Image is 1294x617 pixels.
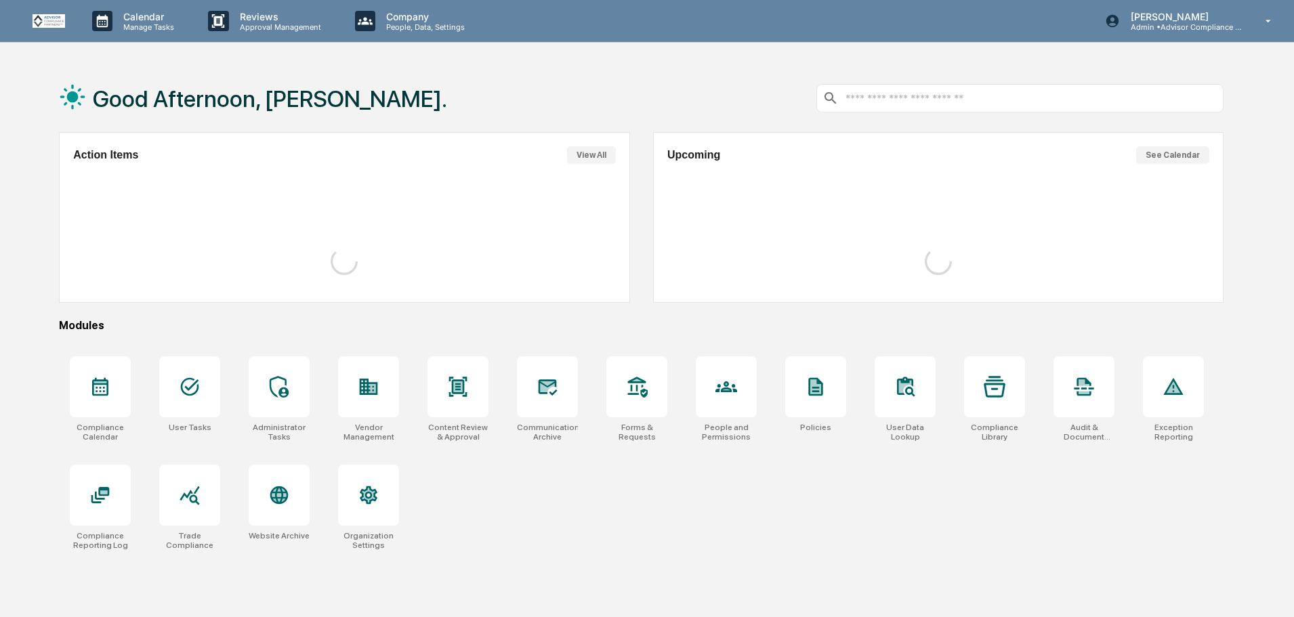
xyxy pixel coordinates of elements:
[427,423,488,442] div: Content Review & Approval
[59,319,1224,332] div: Modules
[229,11,328,22] p: Reviews
[1143,423,1204,442] div: Exception Reporting
[567,146,616,164] button: View All
[33,14,65,28] img: logo
[1053,423,1114,442] div: Audit & Document Logs
[70,531,131,550] div: Compliance Reporting Log
[338,423,399,442] div: Vendor Management
[93,85,447,112] h1: Good Afternoon, [PERSON_NAME].
[375,22,472,32] p: People, Data, Settings
[249,531,310,540] div: Website Archive
[1136,146,1209,164] button: See Calendar
[800,423,831,432] div: Policies
[229,22,328,32] p: Approval Management
[249,423,310,442] div: Administrator Tasks
[112,11,181,22] p: Calendar
[696,423,757,442] div: People and Permissions
[159,531,220,550] div: Trade Compliance
[606,423,667,442] div: Forms & Requests
[964,423,1025,442] div: Compliance Library
[667,149,720,161] h2: Upcoming
[73,149,138,161] h2: Action Items
[1120,11,1246,22] p: [PERSON_NAME]
[1120,22,1246,32] p: Admin • Advisor Compliance Partners
[875,423,936,442] div: User Data Lookup
[112,22,181,32] p: Manage Tasks
[338,531,399,550] div: Organization Settings
[517,423,578,442] div: Communications Archive
[70,423,131,442] div: Compliance Calendar
[169,423,211,432] div: User Tasks
[375,11,472,22] p: Company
